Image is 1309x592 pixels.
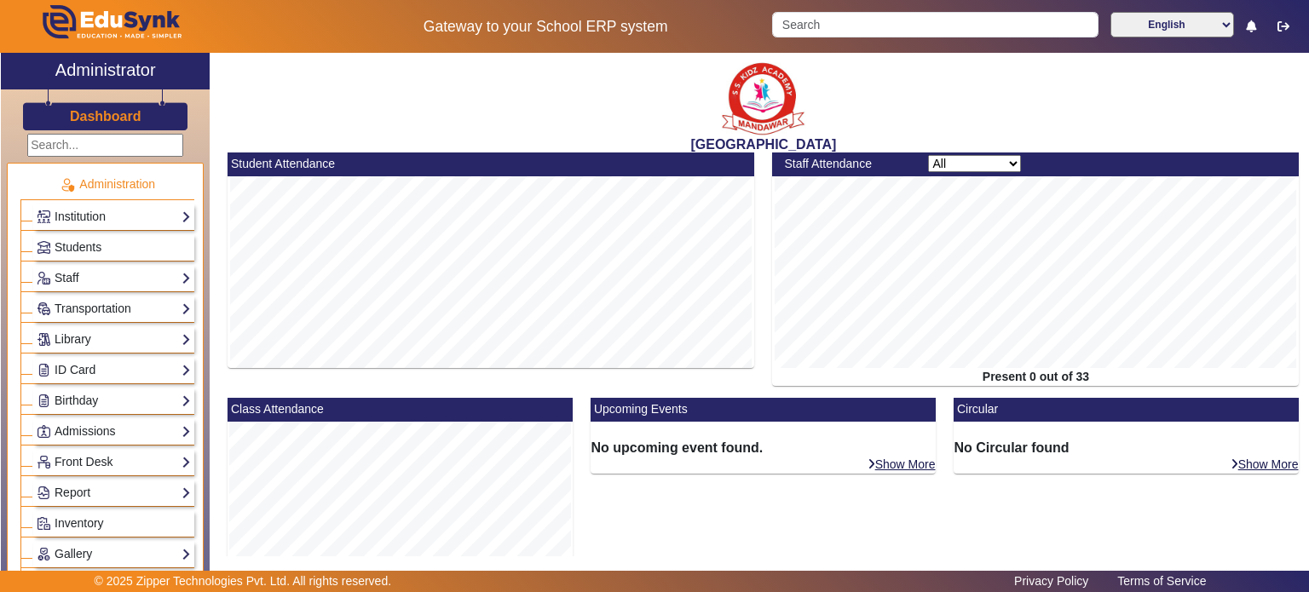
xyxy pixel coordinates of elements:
[55,240,101,254] span: Students
[70,108,141,124] h3: Dashboard
[20,175,194,193] p: Administration
[867,457,937,472] a: Show More
[1006,570,1097,592] a: Privacy Policy
[69,107,142,125] a: Dashboard
[776,155,920,173] div: Staff Attendance
[954,398,1299,422] mat-card-header: Circular
[772,12,1098,37] input: Search
[228,398,573,422] mat-card-header: Class Attendance
[27,134,183,157] input: Search...
[95,572,392,590] p: © 2025 Zipper Technologies Pvt. Ltd. All rights reserved.
[1109,570,1214,592] a: Terms of Service
[60,177,75,193] img: Administration.png
[37,238,191,257] a: Students
[591,398,936,422] mat-card-header: Upcoming Events
[1,53,210,89] a: Administrator
[55,516,104,530] span: Inventory
[37,514,191,533] a: Inventory
[37,517,50,530] img: Inventory.png
[721,57,806,136] img: b9104f0a-387a-4379-b368-ffa933cda262
[37,241,50,254] img: Students.png
[337,18,754,36] h5: Gateway to your School ERP system
[772,368,1299,386] div: Present 0 out of 33
[591,440,936,456] h6: No upcoming event found.
[1230,457,1300,472] a: Show More
[219,136,1308,152] h2: [GEOGRAPHIC_DATA]
[55,60,156,80] h2: Administrator
[954,440,1299,456] h6: No Circular found
[228,152,754,176] mat-card-header: Student Attendance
